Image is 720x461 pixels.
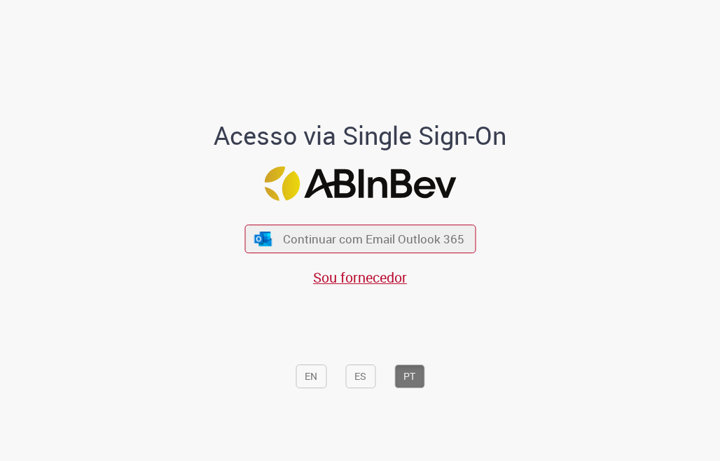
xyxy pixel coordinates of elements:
a: Sou fornecedor [313,268,407,287]
h1: Acesso via Single Sign-On [201,122,520,150]
img: ícone Azure/Microsoft 360 [254,232,273,246]
button: ES [345,364,375,388]
button: EN [296,364,326,388]
img: Logo ABInBev [264,166,456,201]
button: PT [394,364,424,388]
button: ícone Azure/Microsoft 360 Continuar com Email Outlook 365 [244,225,476,253]
span: Continuar com Email Outlook 365 [283,231,464,247]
